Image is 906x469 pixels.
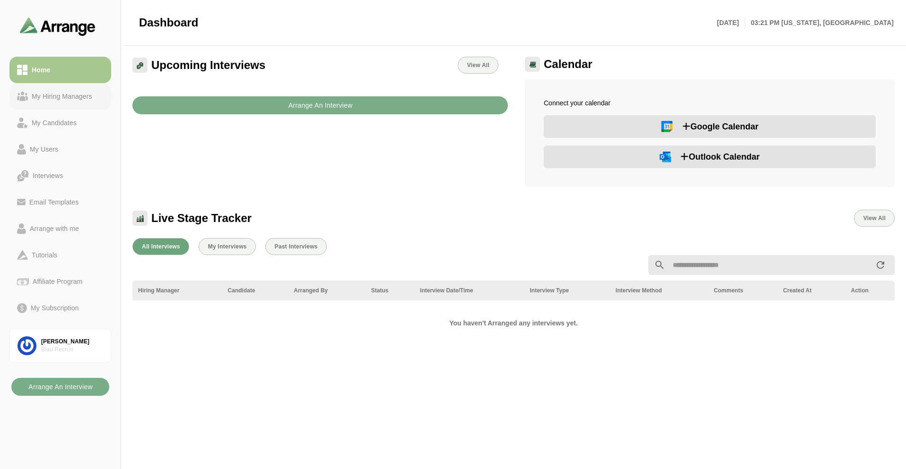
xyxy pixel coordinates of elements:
[26,223,83,234] div: Arrange with me
[199,238,256,255] button: My Interviews
[854,210,895,227] button: View All
[467,62,489,68] span: View All
[208,243,247,250] span: My Interviews
[9,136,111,162] a: My Users
[288,96,353,114] b: Arrange An Interview
[9,215,111,242] a: Arrange with me
[9,295,111,321] a: My Subscription
[26,144,62,155] div: My Users
[151,58,265,72] span: Upcoming Interviews
[9,242,111,268] a: Tutorials
[274,243,318,250] span: Past Interviews
[616,286,703,295] div: Interview Method
[41,338,103,346] div: [PERSON_NAME]
[714,286,772,295] div: Comments
[28,378,93,396] b: Arrange An Interview
[9,83,111,110] a: My Hiring Managers
[265,238,327,255] button: Past Interviews
[544,57,592,71] span: Calendar
[138,286,217,295] div: Hiring Manager
[9,57,111,83] a: Home
[682,120,758,133] span: Google Calendar
[27,302,83,314] div: My Subscription
[330,317,697,329] h2: You haven't Arranged any interviews yet.
[783,286,839,295] div: Created At
[26,196,82,208] div: Email Templates
[294,286,360,295] div: Arranged By
[151,211,252,225] span: Live Stage Tracker
[139,16,198,30] span: Dashboard
[28,64,54,76] div: Home
[20,17,96,35] img: arrangeai-name-small-logo.4d2b8aee.svg
[9,189,111,215] a: Email Templates
[9,162,111,189] a: Interviews
[544,98,876,108] p: Connect your calendar
[228,286,283,295] div: Candidate
[11,378,109,396] button: Arrange An Interview
[371,286,409,295] div: Status
[132,96,508,114] button: Arrange An Interview
[28,249,61,261] div: Tutorials
[28,91,96,102] div: My Hiring Managers
[458,57,498,74] a: View All
[132,238,189,255] button: All Interviews
[544,145,876,168] button: Outlook Calendar
[863,215,886,222] span: View All
[29,276,86,287] div: Affiliate Program
[41,346,103,354] div: Blau Recruit
[9,329,111,363] a: [PERSON_NAME]Blau Recruit
[530,286,604,295] div: Interview Type
[141,243,180,250] span: All Interviews
[745,17,894,28] p: 03:21 PM [US_STATE], [GEOGRAPHIC_DATA]
[9,110,111,136] a: My Candidates
[28,117,80,128] div: My Candidates
[851,286,889,295] div: Action
[717,17,745,28] p: [DATE]
[544,115,876,138] button: Google Calendar
[875,259,886,271] i: appended action
[29,170,67,181] div: Interviews
[420,286,518,295] div: Interview Date/Time
[9,268,111,295] a: Affiliate Program
[680,150,759,163] span: Outlook Calendar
